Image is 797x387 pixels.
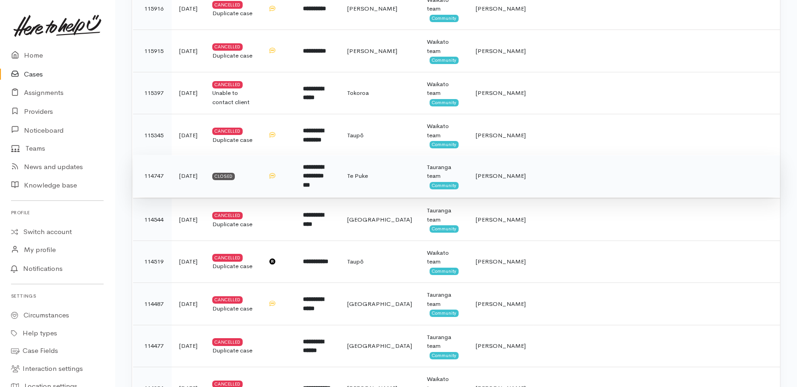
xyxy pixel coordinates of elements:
[212,220,253,229] div: Duplicate case
[430,352,459,359] span: Community
[427,248,461,266] div: Waikato team
[347,5,397,12] span: [PERSON_NAME]
[133,155,172,197] td: 114747
[347,342,412,350] span: [GEOGRAPHIC_DATA]
[212,346,253,355] div: Duplicate case
[133,325,172,367] td: 114477
[427,333,461,351] div: Tauranga team
[430,182,459,189] span: Community
[476,5,526,12] span: [PERSON_NAME]
[430,310,459,317] span: Community
[133,283,172,325] td: 114487
[133,72,172,114] td: 115397
[430,15,459,22] span: Community
[212,135,253,145] div: Duplicate case
[427,122,461,140] div: Waikato team
[133,199,172,241] td: 114544
[212,254,243,261] div: Cancelled
[172,199,205,241] td: [DATE]
[133,114,172,157] td: 115345
[430,268,459,275] span: Community
[172,114,205,157] td: [DATE]
[347,89,369,97] span: Tokoroa
[430,141,459,148] span: Community
[476,342,526,350] span: [PERSON_NAME]
[212,51,253,60] div: Duplicate case
[172,240,205,283] td: [DATE]
[212,43,243,51] div: Cancelled
[172,30,205,72] td: [DATE]
[427,206,461,224] div: Tauranga team
[133,30,172,72] td: 115915
[476,89,526,97] span: [PERSON_NAME]
[476,258,526,265] span: [PERSON_NAME]
[427,290,461,308] div: Tauranga team
[347,300,412,308] span: [GEOGRAPHIC_DATA]
[476,300,526,308] span: [PERSON_NAME]
[427,80,461,98] div: Waikato team
[11,206,104,219] h6: Profile
[212,338,243,346] div: Cancelled
[476,131,526,139] span: [PERSON_NAME]
[212,304,253,313] div: Duplicate case
[430,225,459,233] span: Community
[212,296,243,304] div: Cancelled
[430,57,459,64] span: Community
[212,81,243,88] div: Cancelled
[476,47,526,55] span: [PERSON_NAME]
[212,212,243,219] div: Cancelled
[212,128,243,135] div: Cancelled
[133,240,172,283] td: 114519
[430,99,459,106] span: Community
[347,47,397,55] span: [PERSON_NAME]
[11,290,104,302] h6: Settings
[347,258,364,265] span: Taupō
[212,173,235,180] div: Closed
[347,216,412,223] span: [GEOGRAPHIC_DATA]
[212,88,253,106] div: Unable to contact client
[172,283,205,325] td: [DATE]
[172,155,205,197] td: [DATE]
[347,131,364,139] span: Taupō
[476,172,526,180] span: [PERSON_NAME]
[172,72,205,114] td: [DATE]
[427,163,461,181] div: Tauranga team
[427,37,461,55] div: Waikato team
[212,262,253,271] div: Duplicate case
[212,9,253,18] div: Duplicate case
[476,216,526,223] span: [PERSON_NAME]
[212,1,243,8] div: Cancelled
[347,172,368,180] span: Te Puke
[172,325,205,367] td: [DATE]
